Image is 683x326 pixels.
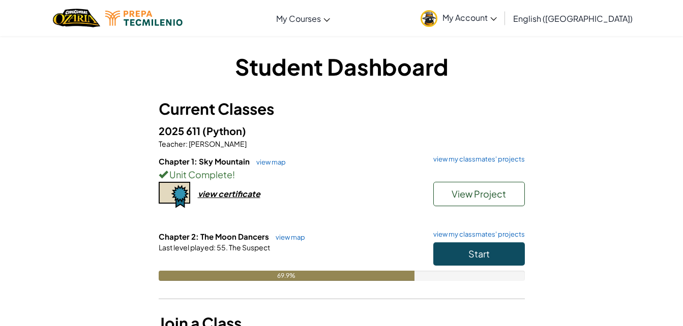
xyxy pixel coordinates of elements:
span: Start [468,248,490,259]
a: view my classmates' projects [428,156,525,162]
span: (Python) [202,124,246,137]
h3: Current Classes [159,97,525,120]
a: view certificate [159,188,260,199]
div: view certificate [198,188,260,199]
a: view map [271,233,305,241]
span: [PERSON_NAME] [188,139,247,148]
span: My Account [442,12,497,23]
span: Chapter 1: Sky Mountain [159,156,251,166]
a: My Account [415,2,502,34]
span: My Courses [276,13,321,24]
a: Ozaria by CodeCombat logo [53,8,100,28]
span: English ([GEOGRAPHIC_DATA]) [513,13,633,24]
img: avatar [421,10,437,27]
h1: Student Dashboard [159,51,525,82]
button: Start [433,242,525,266]
a: My Courses [271,5,335,32]
span: 2025 611 [159,124,202,137]
span: Chapter 2: The Moon Dancers [159,232,271,241]
span: Unit Complete [168,169,232,180]
span: Last level played [159,243,214,252]
div: 69.9% [159,271,414,281]
span: : [186,139,188,148]
img: Tecmilenio logo [105,11,183,26]
span: 55. [216,243,228,252]
span: View Project [452,188,506,200]
span: ! [232,169,235,180]
img: Home [53,8,100,28]
span: Teacher [159,139,186,148]
span: The Suspect [228,243,270,252]
span: : [214,243,216,252]
button: View Project [433,182,525,206]
img: certificate-icon.png [159,182,190,208]
a: English ([GEOGRAPHIC_DATA]) [508,5,638,32]
a: view my classmates' projects [428,231,525,238]
a: view map [251,158,286,166]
